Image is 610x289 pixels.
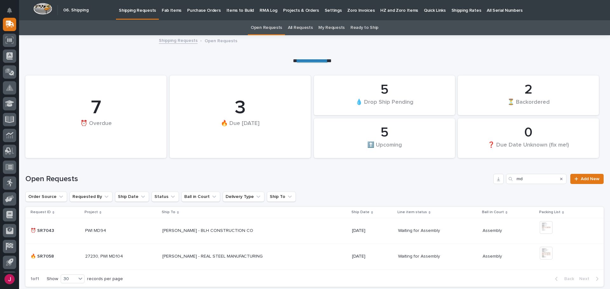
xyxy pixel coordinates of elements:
button: Notifications [3,4,16,17]
div: ⏳ Backordered [469,98,588,112]
p: Request ID [30,209,51,216]
a: Shipping Requests [159,36,198,44]
button: Ship Date [115,192,149,202]
p: PWI MD94 [85,227,107,233]
button: Next [577,276,604,282]
a: Open Requests [251,20,282,35]
div: 5 [325,82,444,98]
div: 7 [36,96,156,119]
button: Delivery Type [223,192,264,202]
p: Packing List [539,209,560,216]
div: 2 [469,82,588,98]
a: Add New [570,174,604,184]
p: Open Requests [205,37,237,44]
div: ❓ Due Date Unknown (fix me!) [469,141,588,154]
div: 3 [180,96,300,119]
p: Waiting for Assembly [398,227,441,233]
div: 0 [469,125,588,141]
p: ⏰ SR7043 [30,227,55,233]
div: 30 [61,276,76,282]
p: records per page [87,276,123,282]
div: 5 [325,125,444,141]
p: [PERSON_NAME] - REAL STEEL MANUFACTURING [162,253,264,259]
p: 1 of 1 [25,271,44,287]
p: Project [85,209,98,216]
h1: Open Requests [25,174,491,184]
p: 27230, PWI MD104 [85,253,124,259]
button: Ship To [267,192,296,202]
div: 🔥 Due [DATE] [180,120,300,140]
p: Line item status [397,209,427,216]
p: [DATE] [352,254,393,259]
button: Ball in Court [181,192,220,202]
span: Back [560,276,574,282]
h2: 06. Shipping [63,8,89,13]
p: [DATE] [352,228,393,233]
div: ⬆️ Upcoming [325,141,444,154]
span: Next [579,276,593,282]
p: 🔥 SR7058 [30,253,55,259]
button: Back [550,276,577,282]
div: ⏰ Overdue [36,120,156,140]
span: Add New [581,177,600,181]
p: Assembly [483,227,503,233]
a: All Requests [288,20,313,35]
img: Workspace Logo [33,3,52,15]
tr: ⏰ SR7043⏰ SR7043 PWI MD94PWI MD94 [PERSON_NAME] - BLH CONSTRUCTION CO[PERSON_NAME] - BLH CONSTRUC... [25,218,604,244]
a: Ready to Ship [350,20,378,35]
p: Show [47,276,58,282]
tr: 🔥 SR7058🔥 SR7058 27230, PWI MD10427230, PWI MD104 [PERSON_NAME] - REAL STEEL MANUFACTURING[PERSON... [25,244,604,269]
p: Waiting for Assembly [398,253,441,259]
div: 💧 Drop Ship Pending [325,98,444,112]
p: Ship To [162,209,175,216]
p: [PERSON_NAME] - BLH CONSTRUCTION CO [162,227,254,233]
p: Ball in Court [482,209,504,216]
div: Notifications [8,8,16,18]
p: Assembly [483,253,503,259]
a: My Requests [318,20,345,35]
button: Order Source [25,192,67,202]
button: Status [152,192,179,202]
button: Requested By [70,192,112,202]
p: Ship Date [351,209,369,216]
button: users-avatar [3,273,16,286]
input: Search [506,174,566,184]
